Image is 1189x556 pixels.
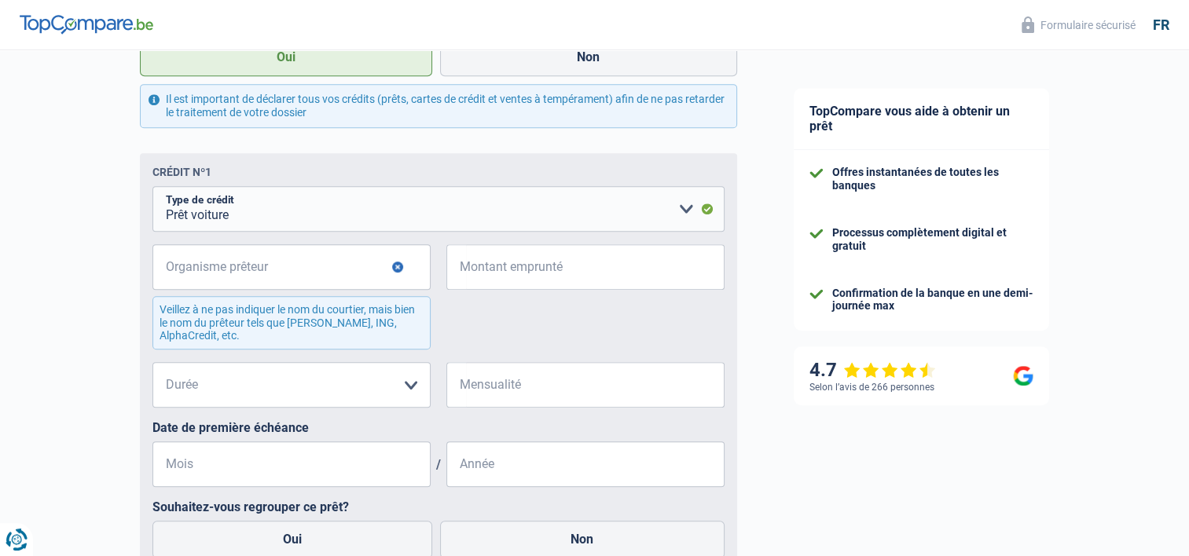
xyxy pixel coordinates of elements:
[152,420,725,435] label: Date de première échéance
[832,287,1033,313] div: Confirmation de la banque en une demi-journée max
[446,362,466,408] span: €
[20,15,153,34] img: TopCompare Logo
[832,166,1033,192] div: Offres instantanées de toutes les banques
[152,499,725,514] label: Souhaitez-vous regrouper ce prêt?
[140,38,433,76] label: Oui
[140,84,737,128] div: Il est important de déclarer tous vos crédits (prêts, cartes de crédit et ventes à tempérament) a...
[152,441,431,487] input: MM
[1153,16,1169,34] div: fr
[431,457,446,472] span: /
[440,38,737,76] label: Non
[446,244,466,290] span: €
[794,88,1049,150] div: TopCompare vous aide à obtenir un prêt
[446,441,725,487] input: AAAA
[152,166,211,178] div: Crédit nº1
[152,296,431,349] div: Veillez à ne pas indiquer le nom du courtier, mais bien le nom du prêteur tels que [PERSON_NAME],...
[832,226,1033,253] div: Processus complètement digital et gratuit
[809,359,936,382] div: 4.7
[1012,12,1145,38] button: Formulaire sécurisé
[809,382,934,393] div: Selon l’avis de 266 personnes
